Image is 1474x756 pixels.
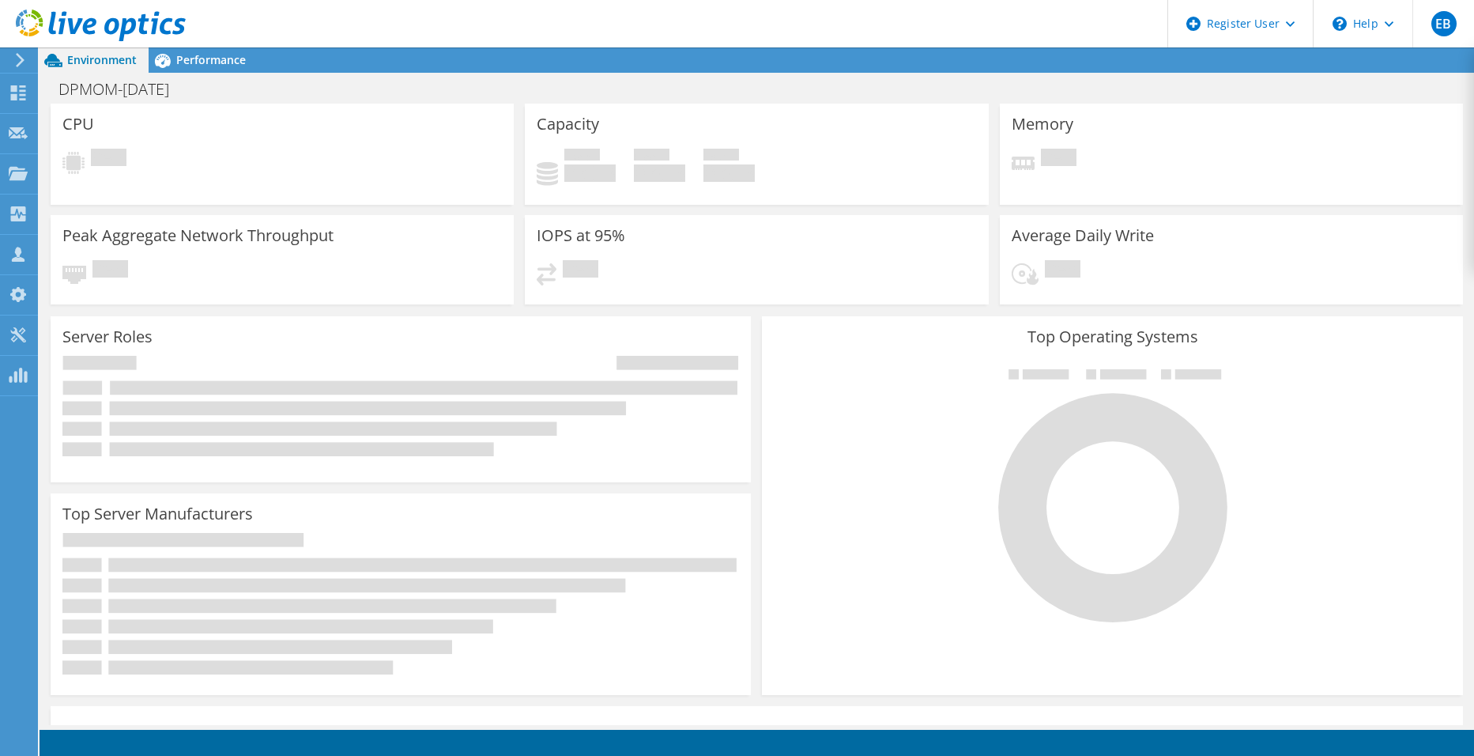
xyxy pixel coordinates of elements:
[62,115,94,133] h3: CPU
[62,505,253,523] h3: Top Server Manufacturers
[1012,115,1073,133] h3: Memory
[92,260,128,282] span: Pending
[62,227,334,244] h3: Peak Aggregate Network Throughput
[703,164,755,182] h4: 0 GiB
[537,227,625,244] h3: IOPS at 95%
[703,149,739,164] span: Total
[1333,17,1347,31] svg: \n
[563,260,598,282] span: Pending
[537,115,599,133] h3: Capacity
[1045,260,1080,282] span: Pending
[1431,11,1457,36] span: EB
[1012,227,1154,244] h3: Average Daily Write
[634,164,685,182] h4: 0 GiB
[67,52,137,67] span: Environment
[62,328,153,346] h3: Server Roles
[91,149,126,170] span: Pending
[564,164,616,182] h4: 0 GiB
[634,149,669,164] span: Free
[564,149,600,164] span: Used
[176,52,246,67] span: Performance
[1041,149,1076,170] span: Pending
[51,81,194,98] h1: DPMOM-[DATE]
[774,328,1450,346] h3: Top Operating Systems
